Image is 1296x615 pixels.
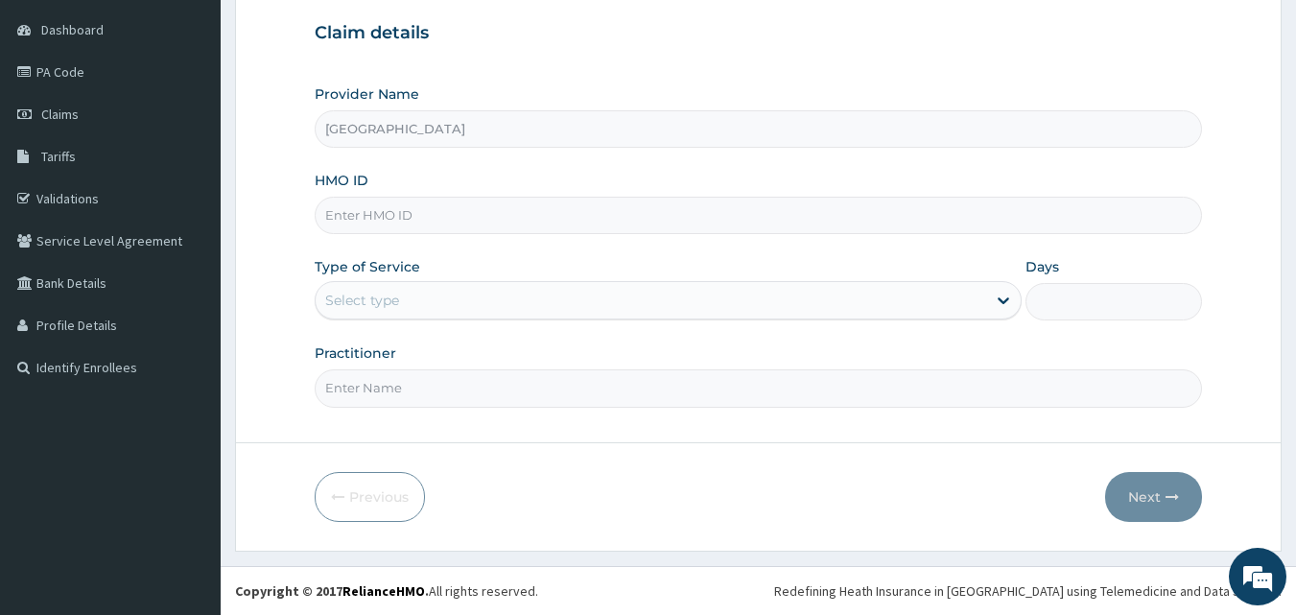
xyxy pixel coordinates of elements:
div: Chat with us now [100,107,322,132]
span: Claims [41,106,79,123]
strong: Copyright © 2017 . [235,582,429,600]
span: Dashboard [41,21,104,38]
label: Practitioner [315,343,396,363]
img: d_794563401_company_1708531726252_794563401 [35,96,78,144]
div: Select type [325,291,399,310]
textarea: Type your message and hit 'Enter' [10,411,365,478]
button: Previous [315,472,425,522]
a: RelianceHMO [342,582,425,600]
button: Next [1105,472,1202,522]
label: Days [1025,257,1059,276]
input: Enter Name [315,369,1203,407]
div: Redefining Heath Insurance in [GEOGRAPHIC_DATA] using Telemedicine and Data Science! [774,581,1282,601]
span: Tariffs [41,148,76,165]
input: Enter HMO ID [315,197,1203,234]
h3: Claim details [315,23,1203,44]
footer: All rights reserved. [221,566,1296,615]
div: Minimize live chat window [315,10,361,56]
label: Provider Name [315,84,419,104]
label: Type of Service [315,257,420,276]
label: HMO ID [315,171,368,190]
span: We're online! [111,185,265,379]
